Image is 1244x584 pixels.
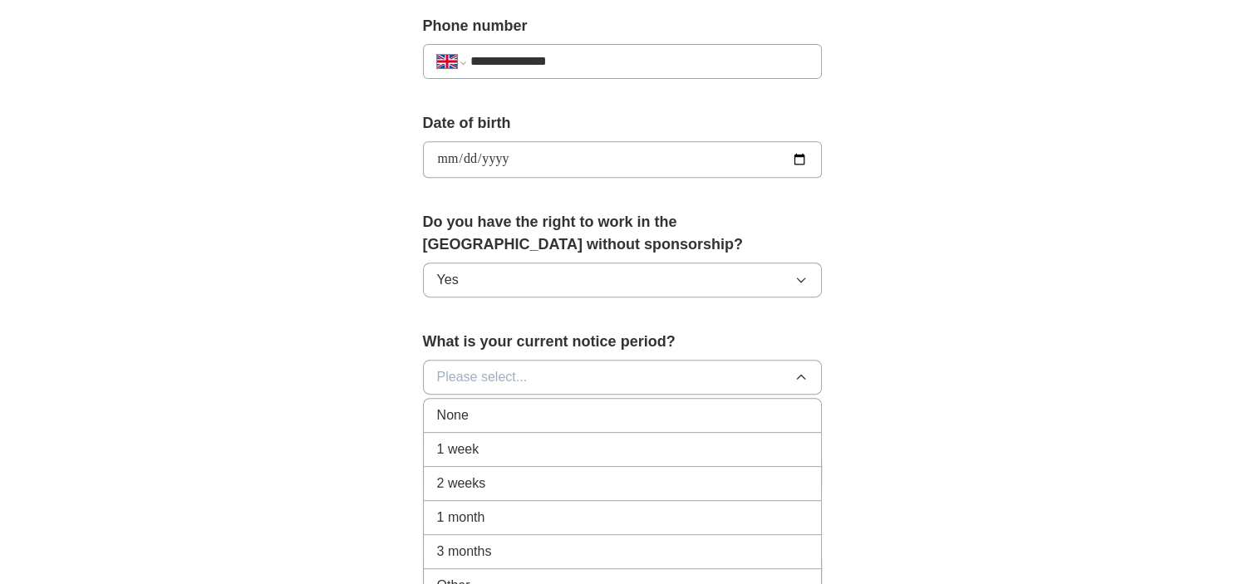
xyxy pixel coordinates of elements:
[423,331,822,353] label: What is your current notice period?
[423,360,822,395] button: Please select...
[437,405,469,425] span: None
[423,15,822,37] label: Phone number
[437,474,486,493] span: 2 weeks
[423,263,822,297] button: Yes
[437,367,528,387] span: Please select...
[437,542,492,562] span: 3 months
[423,211,822,256] label: Do you have the right to work in the [GEOGRAPHIC_DATA] without sponsorship?
[437,508,485,528] span: 1 month
[423,112,822,135] label: Date of birth
[437,439,479,459] span: 1 week
[437,270,459,290] span: Yes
